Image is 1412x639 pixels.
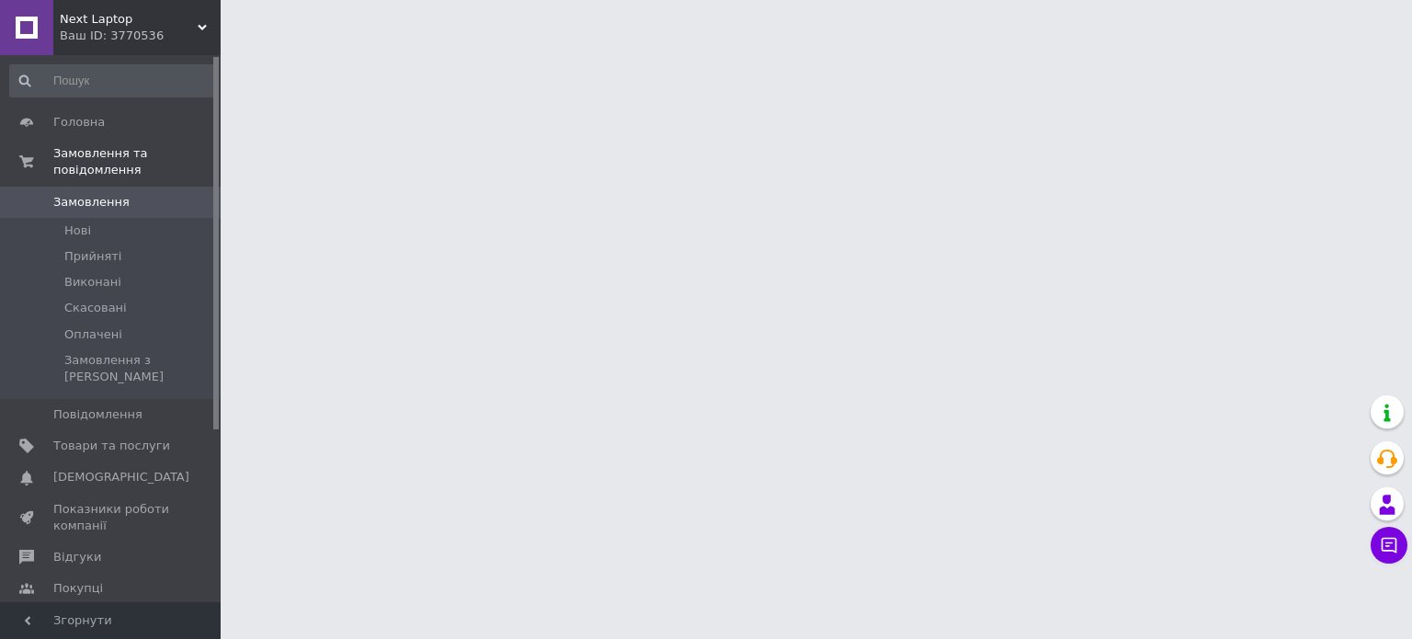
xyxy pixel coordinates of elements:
[53,194,130,211] span: Замовлення
[60,28,221,44] div: Ваш ID: 3770536
[53,145,221,178] span: Замовлення та повідомлення
[53,549,101,565] span: Відгуки
[64,274,121,291] span: Виконані
[53,469,189,485] span: [DEMOGRAPHIC_DATA]
[64,300,127,316] span: Скасовані
[1371,527,1407,564] button: Чат з покупцем
[64,352,215,385] span: Замовлення з [PERSON_NAME]
[64,248,121,265] span: Прийняті
[53,114,105,131] span: Головна
[53,438,170,454] span: Товари та послуги
[60,11,198,28] span: Next Laptop
[9,64,217,97] input: Пошук
[64,223,91,239] span: Нові
[53,501,170,534] span: Показники роботи компанії
[64,326,122,343] span: Оплачені
[53,580,103,597] span: Покупці
[53,406,142,423] span: Повідомлення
